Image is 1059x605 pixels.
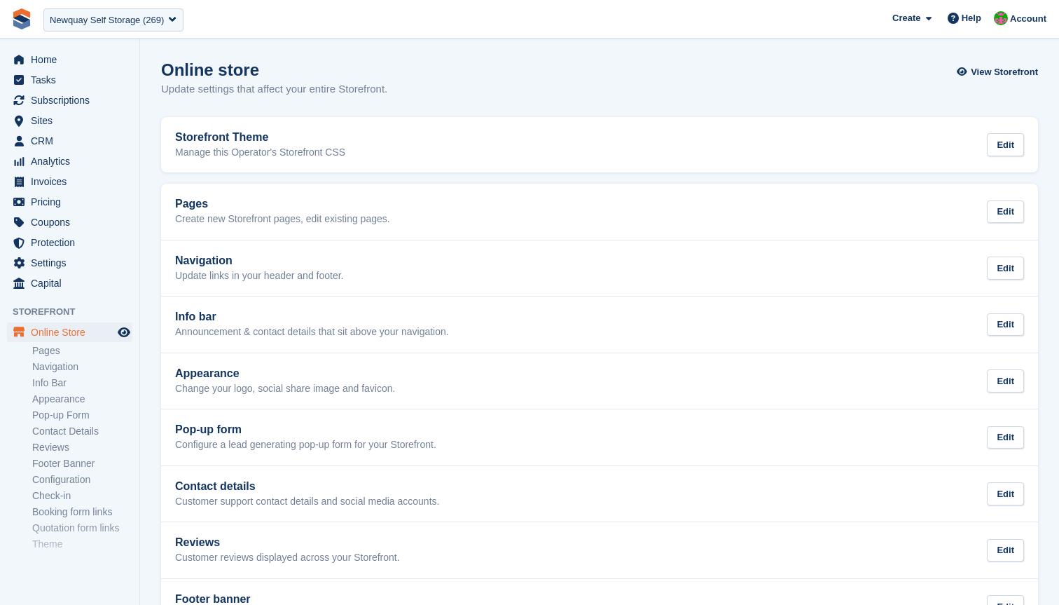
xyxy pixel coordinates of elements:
a: Configuration [32,473,132,487]
div: Newquay Self Storage (269) [50,13,164,27]
a: Booking form links [32,505,132,519]
a: Navigation [32,360,132,374]
a: menu [7,253,132,273]
a: menu [7,50,132,69]
span: Tasks [31,70,115,90]
a: Pages Create new Storefront pages, edit existing pages. Edit [161,184,1038,240]
h2: Pages [175,198,390,210]
p: Configure a lead generating pop-up form for your Storefront. [175,439,436,451]
h2: Navigation [175,254,344,267]
a: Info bar Announcement & contact details that sit above your navigation. Edit [161,297,1038,353]
span: Home [31,50,115,69]
a: Pop-up Form [32,409,132,422]
p: Update settings that affect your entire Storefront. [161,81,387,97]
div: Edit [987,133,1024,156]
a: menu [7,172,132,191]
a: Pages [32,344,132,358]
a: menu [7,233,132,252]
a: menu [7,151,132,171]
h2: Contact details [175,480,439,493]
p: Customer reviews displayed across your Storefront. [175,552,400,564]
a: menu [7,322,132,342]
a: Contact details Customer support contact details and social media accounts. Edit [161,466,1038,522]
p: Announcement & contact details that sit above your navigation. [175,326,449,339]
a: Appearance [32,393,132,406]
a: Quotation form links [32,522,132,535]
a: Appearance Change your logo, social share image and favicon. Edit [161,353,1038,409]
a: Theme [32,538,132,551]
a: Check-in [32,489,132,503]
a: menu [7,70,132,90]
a: menu [7,273,132,293]
a: menu [7,111,132,130]
a: menu [7,212,132,232]
img: Will McNeilly [994,11,1008,25]
span: Storefront [13,305,139,319]
h2: Appearance [175,367,395,380]
div: Edit [987,200,1024,224]
h2: Pop-up form [175,423,436,436]
span: Account [1010,12,1046,26]
span: Pricing [31,192,115,212]
a: Storefront Theme Manage this Operator's Storefront CSS Edit [161,117,1038,173]
h2: Info bar [175,311,449,323]
span: Settings [31,253,115,273]
span: View Storefront [971,65,1038,79]
span: CRM [31,131,115,151]
p: Customer support contact details and social media accounts. [175,496,439,508]
div: Edit [987,426,1024,449]
a: menu [7,90,132,110]
div: Edit [987,257,1024,280]
div: Edit [987,539,1024,562]
a: menu [7,192,132,212]
h2: Reviews [175,536,400,549]
h1: Online store [161,60,387,79]
span: Invoices [31,172,115,191]
a: Reviews Customer reviews displayed across your Storefront. Edit [161,522,1038,578]
span: Protection [31,233,115,252]
a: Preview store [116,324,132,341]
span: Create [892,11,920,25]
a: Pop-up form Configure a lead generating pop-up form for your Storefront. Edit [161,409,1038,465]
p: Update links in your header and footer. [175,270,344,283]
a: Navigation Update links in your header and footer. Edit [161,240,1038,297]
div: Edit [987,313,1024,337]
img: stora-icon-8386f47178a22dfd0bd8f6a31ec36ba5ce8667c1dd55bd0f319d3a0aa187defe.svg [11,8,32,29]
span: Help [962,11,981,25]
span: Subscriptions [31,90,115,110]
a: View Storefront [960,60,1038,83]
span: Capital [31,273,115,293]
a: Footer Banner [32,457,132,470]
a: Reviews [32,441,132,454]
span: Coupons [31,212,115,232]
p: Manage this Operator's Storefront CSS [175,147,345,159]
p: Create new Storefront pages, edit existing pages. [175,213,390,226]
a: menu [7,131,132,151]
span: Analytics [31,151,115,171]
div: Edit [987,369,1024,393]
a: Contact Details [32,425,132,438]
div: Edit [987,482,1024,505]
span: Sites [31,111,115,130]
a: Info Bar [32,376,132,390]
h2: Storefront Theme [175,131,345,144]
span: Online Store [31,322,115,342]
p: Change your logo, social share image and favicon. [175,383,395,395]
